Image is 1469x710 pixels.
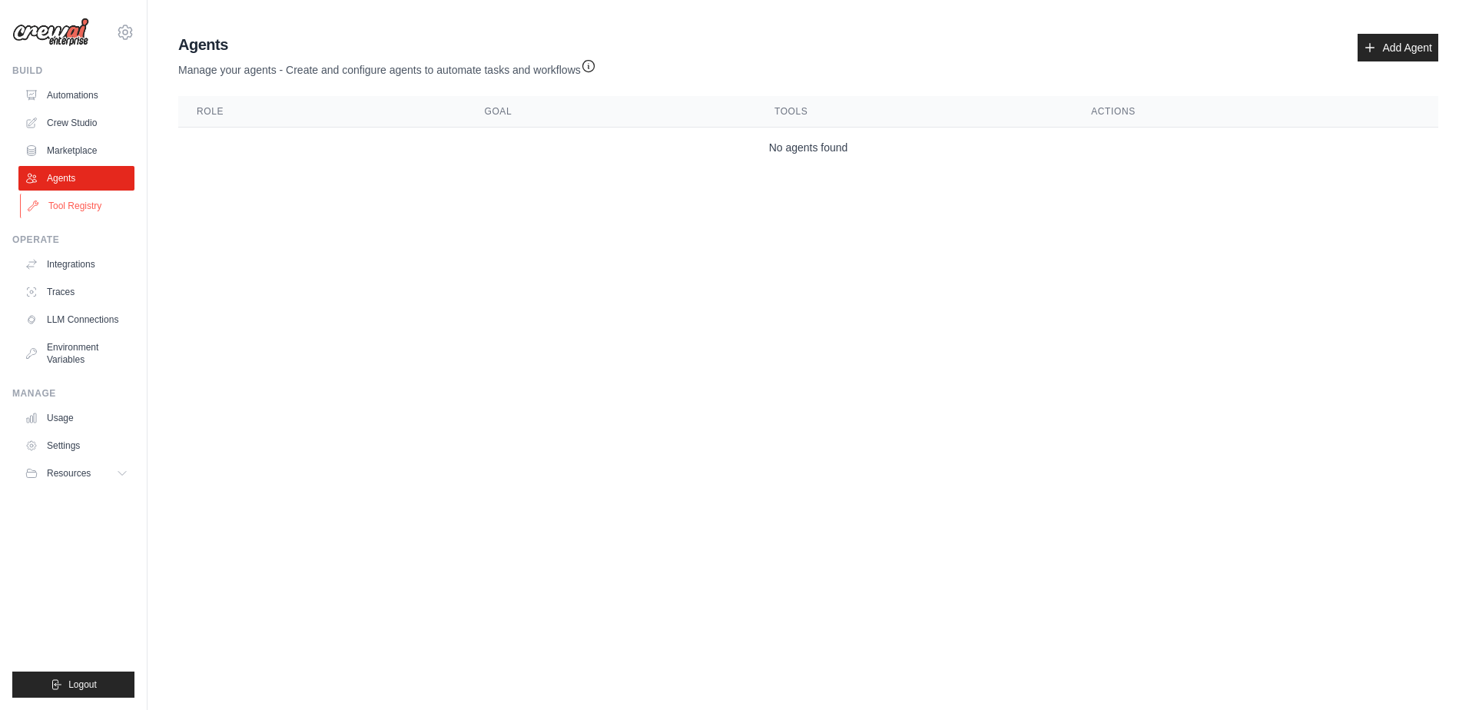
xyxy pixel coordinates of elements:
[20,194,136,218] a: Tool Registry
[68,678,97,691] span: Logout
[12,672,134,698] button: Logout
[12,18,89,47] img: Logo
[466,96,755,128] th: Goal
[178,34,596,55] h2: Agents
[12,234,134,246] div: Operate
[18,433,134,458] a: Settings
[18,166,134,191] a: Agents
[756,96,1073,128] th: Tools
[1073,96,1438,128] th: Actions
[1358,34,1438,61] a: Add Agent
[18,461,134,486] button: Resources
[18,280,134,304] a: Traces
[18,138,134,163] a: Marketplace
[18,252,134,277] a: Integrations
[18,335,134,372] a: Environment Variables
[18,307,134,332] a: LLM Connections
[18,111,134,135] a: Crew Studio
[18,83,134,108] a: Automations
[18,406,134,430] a: Usage
[178,96,466,128] th: Role
[47,467,91,479] span: Resources
[12,65,134,77] div: Build
[178,55,596,78] p: Manage your agents - Create and configure agents to automate tasks and workflows
[178,128,1438,168] td: No agents found
[12,387,134,400] div: Manage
